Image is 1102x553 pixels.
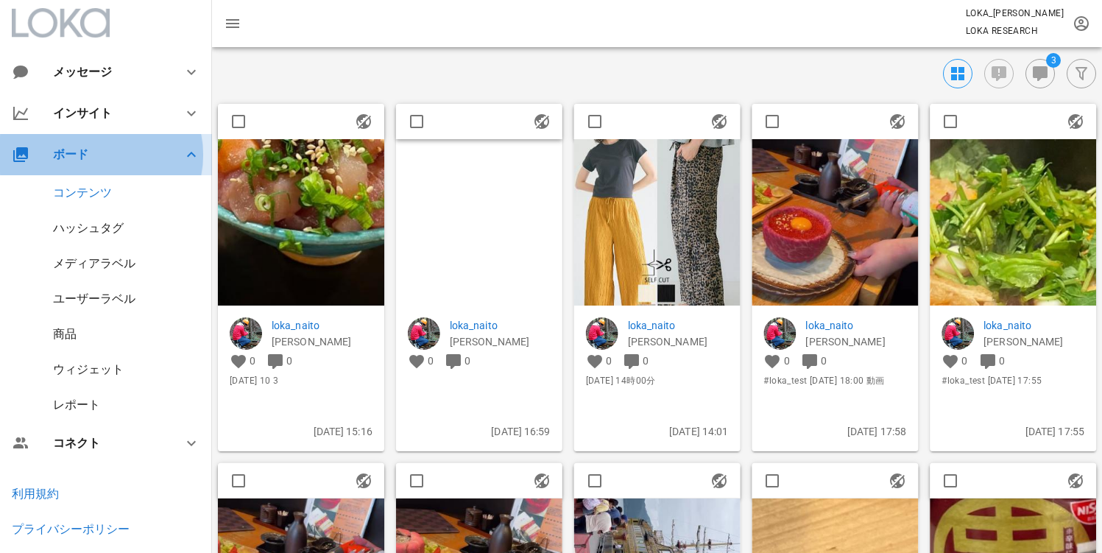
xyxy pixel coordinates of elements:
[53,436,165,450] div: コネクト
[408,317,440,350] img: loka_naito
[805,317,906,334] a: loka_naito
[574,139,741,306] img: 1475712525620844_17901221979239354_7002105770531870863_n.jpg
[53,147,165,161] div: ボード
[628,334,729,350] p: 内藤光博
[805,334,906,350] p: 内藤光博
[942,423,1084,440] p: [DATE] 17:55
[218,139,384,306] img: 1484151558967179_17909012976239354_7579790280591980032_n.jpg
[12,487,59,501] a: 利用規約
[53,327,77,341] a: 商品
[606,355,612,367] span: 0
[821,355,827,367] span: 0
[999,355,1005,367] span: 0
[250,355,255,367] span: 0
[942,317,974,350] img: loka_naito
[428,355,434,367] span: 0
[53,398,100,412] a: レポート
[586,423,729,440] p: [DATE] 14:01
[763,317,796,350] img: loka_naito
[752,139,918,306] img: 1474717AQPZnqp8cpSrM-bCZTGv_GJlR98LwWKZtOOQ3sDRdeu0qlSIl8VDGqunli40pQwYngjA38zVeyTMTdl0GG3cJ-6PtO...
[983,334,1084,350] p: 内藤光博
[450,334,551,350] p: 内藤光博
[586,373,729,388] span: [DATE] 14時00分
[586,317,618,350] img: loka_naito
[784,355,790,367] span: 0
[763,423,906,440] p: [DATE] 17:58
[983,317,1084,334] a: loka_naito
[53,362,124,376] a: ウィジェット
[408,423,551,440] p: [DATE] 16:59
[272,334,372,350] p: 内藤光博
[272,317,372,334] a: loka_naito
[53,221,124,235] a: ハッシュタグ
[53,292,135,306] a: ユーザーラベル
[465,355,470,367] span: 0
[966,6,1064,21] p: LOKA_[PERSON_NAME]
[53,106,165,120] div: インサイト
[230,373,372,388] span: [DATE] 10 3
[763,373,906,388] span: #loka_test [DATE] 18:00 動画
[930,139,1096,306] img: 1474715522195930_17900373102239354_5295469355592268784_n.jpg
[53,256,135,270] a: メディアラベル
[643,355,649,367] span: 0
[286,355,292,367] span: 0
[1046,53,1061,68] span: Badge
[53,65,159,79] div: メッセージ
[966,24,1064,38] p: LOKA RESEARCH
[12,522,130,536] a: プライバシーポリシー
[450,317,551,334] a: loka_naito
[628,317,729,334] a: loka_naito
[230,317,262,350] img: loka_naito
[230,423,372,440] p: [DATE] 15:16
[396,139,562,306] img: 536338827_1833879530864630_3410467348158411593_n.jpg
[961,355,967,367] span: 0
[53,186,112,200] a: コンテンツ
[942,373,1084,388] span: #loka_test [DATE] 17:55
